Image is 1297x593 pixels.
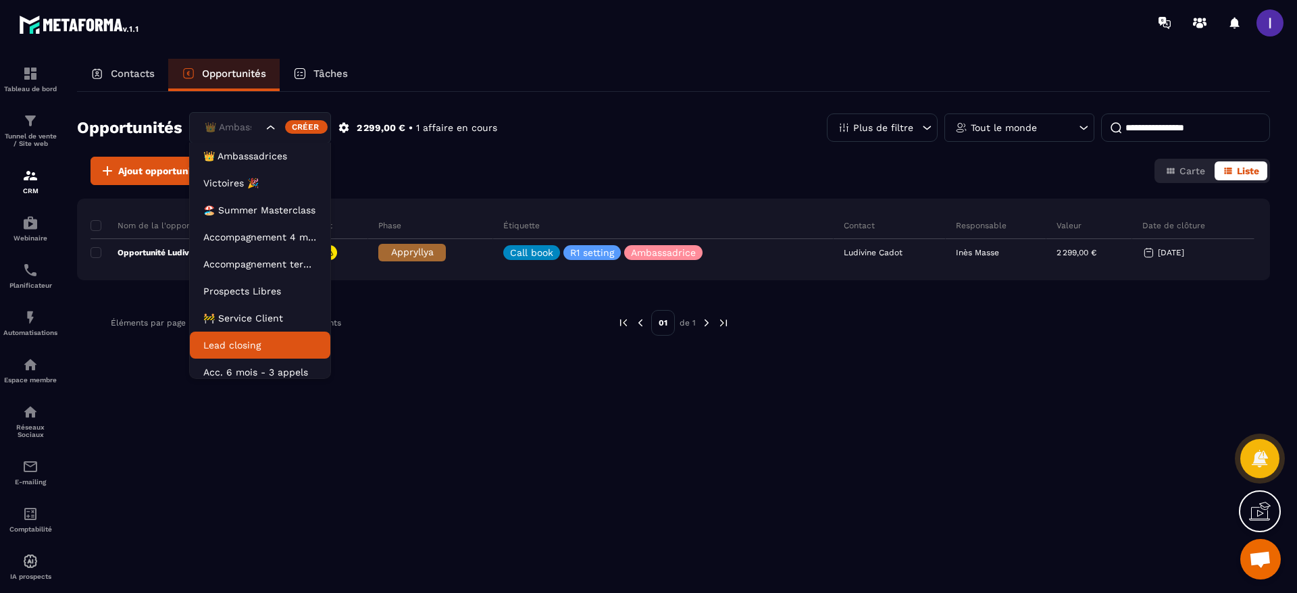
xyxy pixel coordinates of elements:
[680,317,696,328] p: de 1
[1142,220,1205,231] p: Date de clôture
[3,157,57,205] a: formationformationCRM
[202,68,266,80] p: Opportunités
[3,496,57,543] a: accountantaccountantComptabilité
[280,59,361,91] a: Tâches
[22,309,39,326] img: automations
[91,157,209,185] button: Ajout opportunité
[77,59,168,91] a: Contacts
[634,317,646,329] img: prev
[22,459,39,475] img: email
[22,404,39,420] img: social-network
[313,68,348,80] p: Tâches
[168,59,280,91] a: Opportunités
[3,394,57,448] a: social-networksocial-networkRéseaux Sociaux
[22,262,39,278] img: scheduler
[956,248,999,257] p: Inès Masse
[971,123,1037,132] p: Tout le monde
[1057,220,1082,231] p: Valeur
[3,448,57,496] a: emailemailE-mailing
[203,149,317,163] p: 👑 Ambassadrices
[1179,165,1205,176] span: Carte
[19,12,141,36] img: logo
[3,103,57,157] a: formationformationTunnel de vente / Site web
[3,478,57,486] p: E-mailing
[3,282,57,289] p: Planificateur
[203,176,317,190] p: Victoires 🎉
[91,247,226,258] p: Opportunité Ludivine Cadot
[717,317,730,329] img: next
[1215,161,1267,180] button: Liste
[3,525,57,533] p: Comptabilité
[1057,248,1096,257] p: 2 299,00 €
[1158,248,1184,257] p: [DATE]
[22,215,39,231] img: automations
[203,230,317,244] p: Accompagnement 4 mois
[651,310,675,336] p: 01
[3,346,57,394] a: automationsautomationsEspace membre
[631,248,696,257] p: Ambassadrice
[118,164,201,178] span: Ajout opportunité
[22,113,39,129] img: formation
[203,365,317,379] p: Acc. 6 mois - 3 appels
[3,329,57,336] p: Automatisations
[853,123,913,132] p: Plus de filtre
[3,252,57,299] a: schedulerschedulerPlanificateur
[503,220,540,231] p: Étiquette
[203,338,317,352] p: Lead closing
[77,114,182,141] h2: Opportunités
[3,85,57,93] p: Tableau de bord
[701,317,713,329] img: next
[3,234,57,242] p: Webinaire
[189,112,331,143] div: Search for option
[22,66,39,82] img: formation
[378,220,401,231] p: Phase
[22,506,39,522] img: accountant
[111,318,186,328] p: Éléments par page
[357,122,405,134] p: 2 299,00 €
[203,311,317,325] p: 🚧 Service Client
[3,423,57,438] p: Réseaux Sociaux
[285,120,328,134] div: Créer
[203,284,317,298] p: Prospects Libres
[416,122,497,134] p: 1 affaire en cours
[3,187,57,195] p: CRM
[409,122,413,134] p: •
[22,357,39,373] img: automations
[3,376,57,384] p: Espace membre
[1240,539,1281,579] a: Ouvrir le chat
[3,299,57,346] a: automationsautomationsAutomatisations
[203,203,317,217] p: 🏖️ Summer Masterclass
[3,573,57,580] p: IA prospects
[844,220,875,231] p: Contact
[111,68,155,80] p: Contacts
[617,317,630,329] img: prev
[570,248,614,257] p: R1 setting
[391,247,434,257] span: Appryllya
[3,132,57,147] p: Tunnel de vente / Site web
[91,220,213,231] p: Nom de la l'opportunité
[3,205,57,252] a: automationsautomationsWebinaire
[201,120,263,135] input: Search for option
[203,257,317,271] p: Accompagnement terminé
[22,553,39,569] img: automations
[3,55,57,103] a: formationformationTableau de bord
[956,220,1007,231] p: Responsable
[22,167,39,184] img: formation
[1237,165,1259,176] span: Liste
[510,248,553,257] p: Call book
[1157,161,1213,180] button: Carte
